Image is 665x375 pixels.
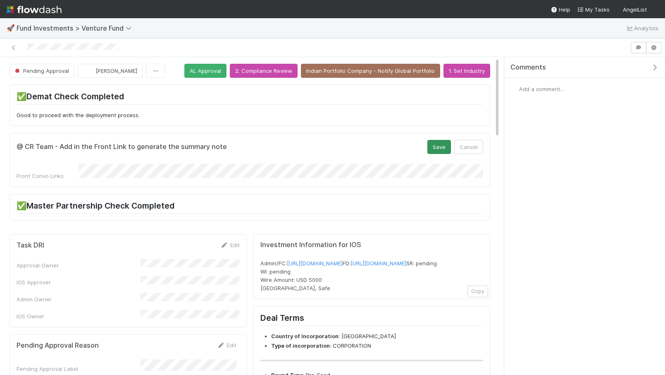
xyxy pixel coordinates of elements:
li: : CORPORATION [271,342,484,350]
a: [URL][DOMAIN_NAME] [350,260,406,267]
button: AL Approval [184,64,226,78]
h2: ✅Demat Check Completed [17,91,483,104]
span: Comments [510,63,546,72]
a: Edit [217,342,236,349]
p: Good to proceed with the deployment process. [17,111,483,120]
a: [URL][DOMAIN_NAME] [287,260,343,267]
div: Help [551,5,570,14]
a: My Tasks [577,5,610,14]
div: Admin Owner [17,295,141,303]
div: Pending Approval Label [17,365,141,373]
img: logo-inverted-e16ddd16eac7371096b0.svg [7,2,62,17]
span: 🚀 [7,24,15,31]
span: Add a comment... [519,86,564,92]
h5: Task DRI [17,241,44,250]
button: 1. Set Industry [443,64,490,78]
h5: Investment Information for IOS [260,241,484,249]
span: My Tasks [577,6,610,13]
div: Front Convo Links [17,172,79,180]
h2: ✅Master Partnership Check Completed [17,201,483,214]
span: AngelList [623,6,647,13]
span: Fund Investments > Venture Fund [17,24,136,32]
strong: Type of incorporation [271,342,330,349]
strong: Country of Incorporation [271,333,338,339]
h2: Deal Terms [260,313,484,326]
h5: @ CR Team - Add in the Front Link to generate the summary note [17,143,227,151]
button: Cancel [454,140,483,154]
a: Edit [220,242,240,248]
span: Admin/FC: FD: SR: pending WI: pending Wire Amount: USD 5000 [GEOGRAPHIC_DATA], Safe [260,260,437,291]
span: Pending Approval [13,67,69,74]
span: [PERSON_NAME] [95,67,137,74]
button: Save [427,140,451,154]
img: avatar_f2899df2-d2b9-483b-a052-ca3b1db2e5e2.png [85,67,93,75]
div: IOS Owner [17,312,141,320]
button: [PERSON_NAME] [78,64,143,78]
img: avatar_6daca87a-2c2e-4848-8ddb-62067031c24f.png [650,6,658,14]
a: Analytics [626,23,658,33]
div: Approval Owner [17,261,141,269]
img: avatar_6daca87a-2c2e-4848-8ddb-62067031c24f.png [511,85,519,93]
button: Indian Portfolio Company - Notify Global Portfolio [301,64,440,78]
li: : [GEOGRAPHIC_DATA] [271,332,484,341]
div: IOS Approver [17,278,141,286]
button: 2. Compliance Review [230,64,298,78]
h5: Pending Approval Reason [17,341,99,350]
button: Pending Approval [10,64,74,78]
button: Copy [467,286,488,297]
